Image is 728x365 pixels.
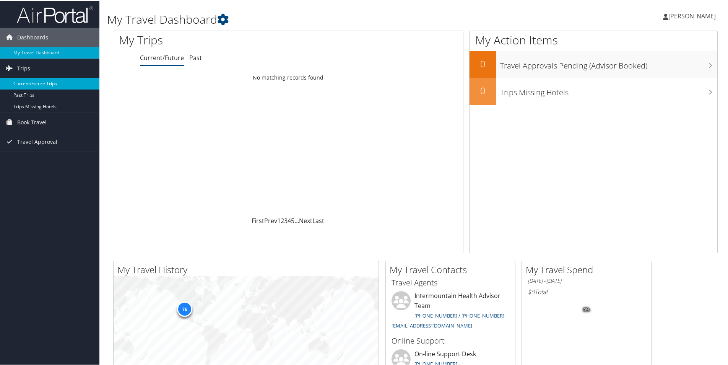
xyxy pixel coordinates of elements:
img: airportal-logo.png [17,5,93,23]
h3: Trips Missing Hotels [500,83,717,97]
a: 2 [281,216,284,224]
h2: 0 [470,57,496,70]
a: First [252,216,264,224]
span: Dashboards [17,27,48,46]
span: $0 [528,287,535,295]
span: [PERSON_NAME] [668,11,716,20]
a: 1 [277,216,281,224]
tspan: 0% [583,307,590,311]
a: 0Travel Approvals Pending (Advisor Booked) [470,51,717,77]
a: [PHONE_NUMBER] / [PHONE_NUMBER] [414,311,504,318]
h3: Travel Agents [392,277,509,287]
a: [PERSON_NAME] [663,4,723,27]
a: 5 [291,216,294,224]
a: [EMAIL_ADDRESS][DOMAIN_NAME] [392,321,472,328]
h6: Total [528,287,645,295]
a: 0Trips Missing Hotels [470,77,717,104]
h1: My Trips [119,31,312,47]
div: 76 [177,301,192,316]
a: Current/Future [140,53,184,61]
h3: Online Support [392,335,509,345]
a: 4 [288,216,291,224]
h2: My Travel Contacts [390,262,515,275]
td: No matching records found [113,70,463,84]
span: Trips [17,58,30,77]
li: Intermountain Health Advisor Team [388,290,513,331]
h3: Travel Approvals Pending (Advisor Booked) [500,56,717,70]
span: … [294,216,299,224]
span: Book Travel [17,112,47,131]
a: Past [189,53,202,61]
h1: My Action Items [470,31,717,47]
a: Last [312,216,324,224]
h2: 0 [470,83,496,96]
h2: My Travel History [117,262,379,275]
a: Next [299,216,312,224]
a: Prev [264,216,277,224]
h6: [DATE] - [DATE] [528,277,645,284]
a: 3 [284,216,288,224]
h2: My Travel Spend [526,262,651,275]
h1: My Travel Dashboard [107,11,518,27]
span: Travel Approval [17,132,57,151]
